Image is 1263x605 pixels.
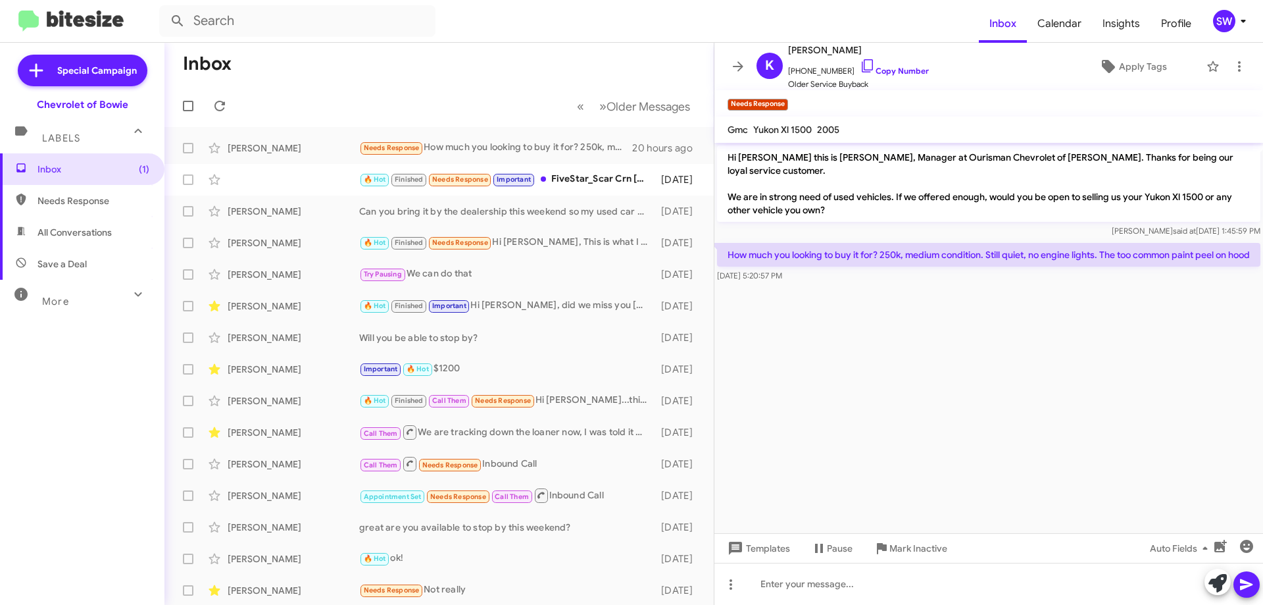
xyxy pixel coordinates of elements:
[1202,10,1249,32] button: SW
[788,58,929,78] span: [PHONE_NUMBER]
[364,492,422,501] span: Appointment Set
[228,236,359,250] div: [PERSON_NAME]
[228,300,359,313] div: [PERSON_NAME]
[228,205,359,218] div: [PERSON_NAME]
[860,66,929,76] a: Copy Number
[395,238,424,247] span: Finished
[364,586,420,594] span: Needs Response
[1027,5,1092,43] span: Calendar
[1092,5,1151,43] a: Insights
[359,331,655,344] div: Will you be able to stop by?
[728,99,788,111] small: Needs Response
[359,551,655,566] div: ok!
[728,124,748,136] span: Gmc
[359,172,655,187] div: FiveStar_Scar Crn [DATE] $3.75 +10.25 Crn [DATE] $3.75 +10.25 Bns [DATE] $9.69 +6.5 Bns [DATE] $9...
[228,142,359,155] div: [PERSON_NAME]
[159,5,435,37] input: Search
[817,124,839,136] span: 2005
[788,42,929,58] span: [PERSON_NAME]
[37,257,87,271] span: Save a Deal
[364,396,386,405] span: 🔥 Hot
[42,132,80,144] span: Labels
[228,552,359,566] div: [PERSON_NAME]
[655,584,703,597] div: [DATE]
[37,226,112,239] span: All Conversations
[359,583,655,598] div: Not really
[1173,226,1196,236] span: said at
[827,537,853,560] span: Pause
[364,238,386,247] span: 🔥 Hot
[1112,226,1260,236] span: [PERSON_NAME] [DATE] 1:45:59 PM
[395,302,424,310] span: Finished
[655,489,703,502] div: [DATE]
[475,396,531,405] span: Needs Response
[717,243,1260,267] p: How much you looking to buy it for? 250k, medium condition. Still quiet, no engine lights. The to...
[655,394,703,408] div: [DATE]
[364,429,398,438] span: Call Them
[801,537,863,560] button: Pause
[497,175,531,184] span: Important
[359,267,655,282] div: We can do that
[359,361,655,377] div: $1200
[655,268,703,281] div: [DATE]
[228,489,359,502] div: [PERSON_NAME]
[1119,55,1167,78] span: Apply Tags
[228,458,359,471] div: [PERSON_NAME]
[359,140,632,155] div: How much you looking to buy it for? 250k, medium condition. Still quiet, no engine lights. The to...
[422,461,478,469] span: Needs Response
[889,537,947,560] span: Mark Inactive
[364,554,386,563] span: 🔥 Hot
[788,78,929,91] span: Older Service Buyback
[228,394,359,408] div: [PERSON_NAME]
[183,53,232,74] h1: Inbox
[228,363,359,376] div: [PERSON_NAME]
[570,93,698,120] nav: Page navigation example
[979,5,1027,43] a: Inbox
[714,537,801,560] button: Templates
[495,492,529,501] span: Call Them
[228,331,359,344] div: [PERSON_NAME]
[655,363,703,376] div: [DATE]
[364,270,402,278] span: Try Pausing
[228,268,359,281] div: [PERSON_NAME]
[359,393,655,408] div: Hi [PERSON_NAME]...this is [PERSON_NAME]...you reached out to me a few months ago about buying my...
[655,521,703,534] div: [DATE]
[432,302,466,310] span: Important
[655,300,703,313] div: [DATE]
[655,331,703,344] div: [DATE]
[599,98,607,115] span: »
[432,238,488,247] span: Needs Response
[577,98,584,115] span: «
[632,142,703,155] div: 20 hours ago
[57,64,137,77] span: Special Campaign
[37,163,149,176] span: Inbox
[655,458,703,471] div: [DATE]
[591,93,698,120] button: Next
[37,98,128,111] div: Chevrolet of Bowie
[228,584,359,597] div: [PERSON_NAME]
[359,205,655,218] div: Can you bring it by the dealership this weekend so my used car manager can take a look at it?
[364,461,398,469] span: Call Them
[717,145,1260,222] p: Hi [PERSON_NAME] this is [PERSON_NAME], Manager at Ourisman Chevrolet of [PERSON_NAME]. Thanks fo...
[717,271,782,280] span: [DATE] 5:20:57 PM
[364,175,386,184] span: 🔥 Hot
[430,492,486,501] span: Needs Response
[655,426,703,439] div: [DATE]
[725,537,790,560] span: Templates
[364,302,386,310] span: 🔥 Hot
[432,396,466,405] span: Call Them
[359,298,655,313] div: Hi [PERSON_NAME], did we miss you [DATE]?
[364,144,420,152] span: Needs Response
[359,424,655,440] div: We are tracking down the loaner now, I was told it was in detail but it is not. Once we have the ...
[765,55,774,76] span: K
[228,426,359,439] div: [PERSON_NAME]
[42,296,69,307] span: More
[364,365,398,373] span: Important
[37,194,149,207] span: Needs Response
[1150,537,1213,560] span: Auto Fields
[753,124,812,136] span: Yukon Xl 1500
[1151,5,1202,43] a: Profile
[569,93,592,120] button: Previous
